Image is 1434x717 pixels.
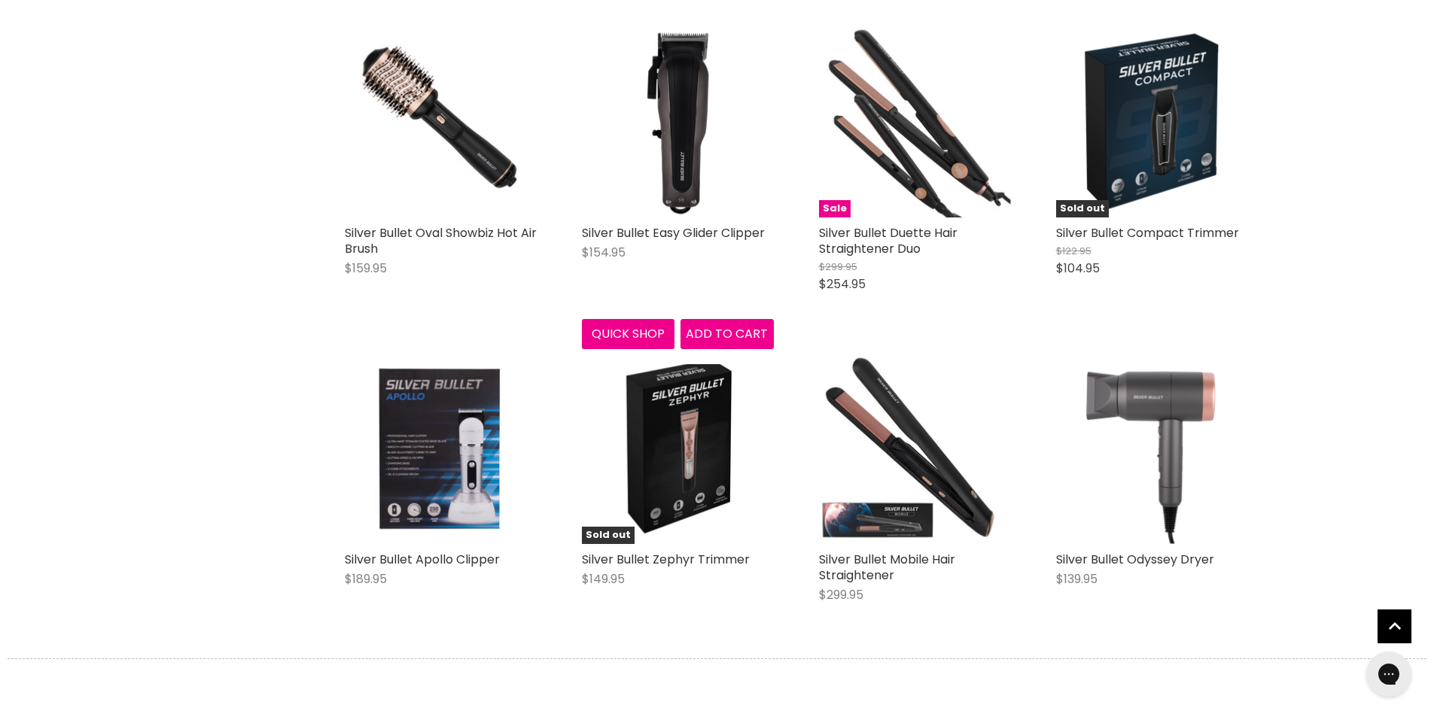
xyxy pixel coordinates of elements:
span: Sold out [582,527,635,544]
span: Sold out [1056,200,1109,217]
span: $254.95 [819,275,866,293]
img: Silver Bullet Easy Glider Clipper [582,26,774,217]
a: Silver Bullet Zephyr TrimmerSold out [582,352,774,544]
span: $159.95 [345,260,387,277]
a: Silver Bullet Apollo Clipper [345,352,537,544]
span: $104.95 [1056,260,1100,277]
iframe: Gorgias live chat messenger [1359,646,1419,702]
img: Silver Bullet Apollo Clipper [361,352,519,544]
span: Sale [819,200,851,217]
a: Silver Bullet Odyssey Dryer [1056,551,1214,568]
a: Silver Bullet Oval Showbiz Hot Air Brush [345,224,537,257]
a: Silver Bullet Compact TrimmerSold out [1056,26,1248,217]
span: $299.95 [819,260,857,274]
img: Silver Bullet Zephyr Trimmer [610,352,744,544]
span: $122.95 [1056,244,1091,258]
span: $299.95 [819,586,863,603]
img: Silver Bullet Duette Hair Straightener Duo [819,26,1011,217]
a: Silver Bullet Easy Glider Clipper [582,224,765,242]
a: Silver Bullet Odyssey Dryer [1056,352,1248,544]
span: $154.95 [582,244,626,261]
a: Silver Bullet Mobile Hair Straightener [819,551,955,584]
a: Silver Bullet Duette Hair Straightener DuoSale [819,26,1011,217]
img: Silver Bullet Mobile Hair Straightener [819,352,1011,544]
a: Silver Bullet Compact Trimmer [1056,224,1239,242]
img: Silver Bullet Oval Showbiz Hot Air Brush [345,26,537,217]
span: Add to cart [686,325,768,342]
span: $139.95 [1056,570,1098,588]
button: Quick shop [582,319,675,349]
a: Silver Bullet Zephyr Trimmer [582,551,750,568]
span: $189.95 [345,570,387,588]
img: Silver Bullet Compact Trimmer [1060,26,1244,217]
button: Add to cart [680,319,774,349]
span: $149.95 [582,570,625,588]
a: Silver Bullet Duette Hair Straightener Duo [819,224,958,257]
img: Silver Bullet Odyssey Dryer [1070,352,1233,544]
a: Silver Bullet Apollo Clipper [345,551,500,568]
